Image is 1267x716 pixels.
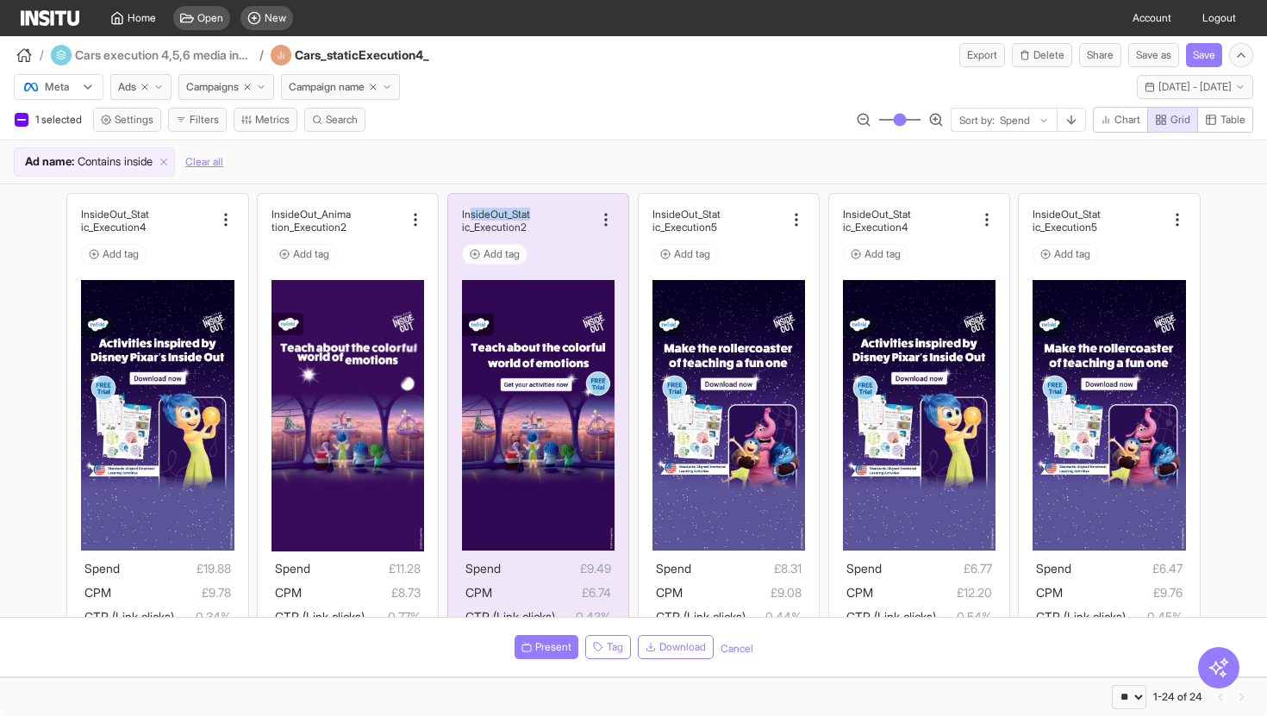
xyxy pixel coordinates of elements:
[1170,113,1190,127] span: Grid
[1079,43,1121,67] button: Share
[271,208,351,221] h2: InsideOut_Anima
[25,153,74,171] span: Ad name :
[81,208,213,233] div: InsideOut_Static_Execution4
[1153,690,1202,704] div: 1-24 of 24
[120,558,230,579] span: £19.88
[365,607,421,627] span: 0.77%
[275,609,365,624] span: CTR (Link clicks)
[1063,582,1182,603] span: £9.76
[178,74,274,100] button: Campaigns
[585,635,631,659] button: Tag
[465,585,492,600] span: CPM
[1128,43,1179,67] button: Save as
[304,108,365,132] button: Search
[271,45,476,65] div: Cars_staticExecution4_
[882,558,992,579] span: £6.77
[846,561,882,576] span: Spend
[656,561,691,576] span: Spend
[652,208,721,221] h2: InsideOut_Stat
[674,247,710,261] span: Add tag
[81,208,149,221] h2: InsideOut_Stat
[103,247,139,261] span: Add tag
[1197,107,1253,133] button: Table
[110,74,172,100] button: Ads
[1186,43,1222,67] button: Save
[691,558,802,579] span: £8.31
[846,609,936,624] span: CTR (Link clicks)
[78,153,121,171] span: Contains
[959,114,995,128] span: Sort by:
[186,80,239,94] span: Campaigns
[259,47,264,64] span: /
[652,221,717,233] h2: ic_Execution5
[289,80,365,94] span: Campaign name
[1033,244,1098,265] button: Add tag
[1033,208,1164,233] div: InsideOut_Static_Execution5
[484,247,520,261] span: Add tag
[659,640,706,654] span: Download
[15,148,174,176] div: Ad name:Containsinside
[535,640,571,654] span: Present
[93,108,161,132] button: Settings
[465,561,501,576] span: Spend
[84,561,120,576] span: Spend
[265,11,286,25] span: New
[746,607,802,627] span: 0.44%
[638,635,714,659] button: Download
[1033,208,1101,221] h2: InsideOut_Stat
[1220,113,1245,127] span: Table
[465,609,555,624] span: CTR (Link clicks)
[21,10,79,26] img: Logo
[652,208,784,233] div: InsideOut_Static_Execution5
[501,558,611,579] span: £9.49
[128,11,156,25] span: Home
[75,47,254,64] h4: Cars execution 4,5,6 media investigation
[864,247,901,261] span: Add tag
[1012,43,1072,67] button: Delete
[111,582,230,603] span: £9.78
[1054,247,1090,261] span: Add tag
[271,221,346,233] h2: tion_Execution2
[1036,585,1063,600] span: CPM
[302,582,421,603] span: £8.73
[271,244,337,265] button: Add tag
[555,607,611,627] span: 0.43%
[281,74,400,100] button: Campaign name
[656,609,746,624] span: CTR (Link clicks)
[35,113,85,126] span: 1 selected
[51,45,264,65] div: Cars execution 4,5,6 media investigation
[1137,75,1253,99] button: [DATE] - [DATE]
[959,43,1005,67] button: Export
[515,635,578,659] button: Present
[84,585,111,600] span: CPM
[1093,107,1148,133] button: Chart
[1126,607,1182,627] span: 0.45%
[40,47,44,64] span: /
[843,208,911,221] h2: InsideOut_Stat
[873,582,992,603] span: £12.20
[326,113,358,127] span: Search
[607,640,623,654] span: Tag
[462,208,530,221] h2: InsideOut_Stat
[115,113,153,127] span: Settings
[462,244,527,265] button: Add tag
[1147,107,1198,133] button: Grid
[84,609,174,624] span: CTR (Link clicks)
[118,80,136,94] span: Ads
[652,244,718,265] button: Add tag
[295,47,476,64] h4: Cars_staticExecution4_
[271,208,403,233] div: InsideOut_Animation_Execution2
[310,558,421,579] span: £11.28
[843,208,975,233] div: InsideOut_Static_Execution4
[656,585,683,600] span: CPM
[275,585,302,600] span: CPM
[124,153,153,171] span: inside
[197,11,223,25] span: Open
[1033,221,1097,233] h2: ic_Execution5
[936,607,992,627] span: 0.54%
[843,244,908,265] button: Add tag
[81,221,146,233] h2: ic_Execution4
[843,221,908,233] h2: ic_Execution4
[492,582,611,603] span: £6.74
[721,642,753,656] button: Cancel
